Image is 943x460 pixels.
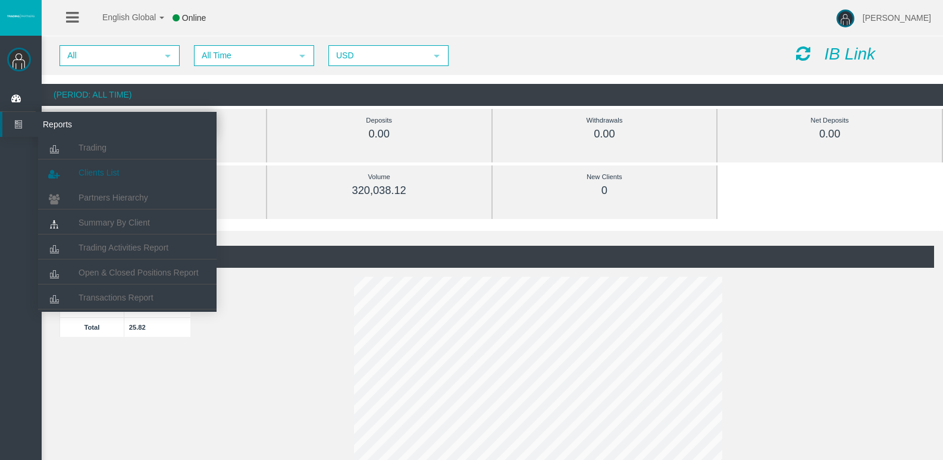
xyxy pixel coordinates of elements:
span: Clients List [79,168,119,177]
div: New Clients [519,170,690,184]
span: All Time [195,46,292,65]
a: Summary By Client [38,212,217,233]
span: select [163,51,173,61]
a: Trading [38,137,217,158]
div: 0.00 [744,127,915,141]
span: USD [330,46,426,65]
div: 0.00 [519,127,690,141]
i: Reload Dashboard [796,45,810,62]
span: All [61,46,157,65]
i: IB Link [824,45,875,63]
a: Partners Hierarchy [38,187,217,208]
span: Trading [79,143,106,152]
a: Trading Activities Report [38,237,217,258]
span: Open & Closed Positions Report [79,268,199,277]
div: (Period: All Time) [51,246,934,268]
td: 25.82 [124,317,190,337]
a: Reports [2,112,217,137]
span: Summary By Client [79,218,150,227]
a: Transactions Report [38,287,217,308]
td: Total [60,317,124,337]
a: Clients List [38,162,217,183]
div: 320,038.12 [294,184,465,198]
div: Volume [294,170,465,184]
span: Trading Activities Report [79,243,168,252]
span: select [297,51,307,61]
span: [PERSON_NAME] [863,13,931,23]
div: (Period: All Time) [42,84,943,106]
span: Transactions Report [79,293,153,302]
span: select [432,51,441,61]
div: Deposits [294,114,465,127]
span: English Global [87,12,156,22]
span: Reports [34,112,151,137]
div: 0.00 [294,127,465,141]
div: Withdrawals [519,114,690,127]
span: Online [182,13,206,23]
span: Partners Hierarchy [79,193,148,202]
img: user-image [837,10,854,27]
div: 0 [519,184,690,198]
img: logo.svg [6,14,36,18]
div: Net Deposits [744,114,915,127]
a: Open & Closed Positions Report [38,262,217,283]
